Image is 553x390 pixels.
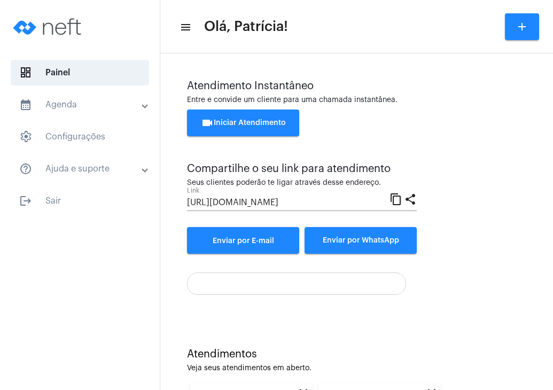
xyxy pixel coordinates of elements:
[204,18,288,35] span: Olá, Patrícia!
[11,124,149,150] span: Configurações
[187,364,526,372] div: Veja seus atendimentos em aberto.
[187,348,526,360] div: Atendimentos
[19,98,32,111] mat-icon: sidenav icon
[187,96,526,104] div: Entre e convide um cliente para uma chamada instantânea.
[11,60,149,85] span: Painel
[19,98,143,111] mat-panel-title: Agenda
[6,92,160,118] mat-expansion-panel-header: sidenav iconAgenda
[180,21,190,34] mat-icon: sidenav icon
[201,116,214,129] mat-icon: videocam
[187,227,299,254] a: Enviar por E-mail
[187,163,417,175] div: Compartilhe o seu link para atendimento
[213,237,274,245] span: Enviar por E-mail
[201,119,286,127] span: Iniciar Atendimento
[11,188,149,214] span: Sair
[390,192,402,205] mat-icon: content_copy
[9,5,89,48] img: logo-neft-novo-2.png
[19,162,143,175] mat-panel-title: Ajuda e suporte
[305,227,417,254] button: Enviar por WhatsApp
[323,237,399,244] span: Enviar por WhatsApp
[19,162,32,175] mat-icon: sidenav icon
[516,20,528,33] mat-icon: add
[404,192,417,205] mat-icon: share
[187,110,299,136] button: Iniciar Atendimento
[6,156,160,182] mat-expansion-panel-header: sidenav iconAjuda e suporte
[187,80,526,92] div: Atendimento Instantâneo
[19,130,32,143] span: sidenav icon
[187,179,417,187] div: Seus clientes poderão te ligar através desse endereço.
[19,194,32,207] mat-icon: sidenav icon
[19,66,32,79] span: sidenav icon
